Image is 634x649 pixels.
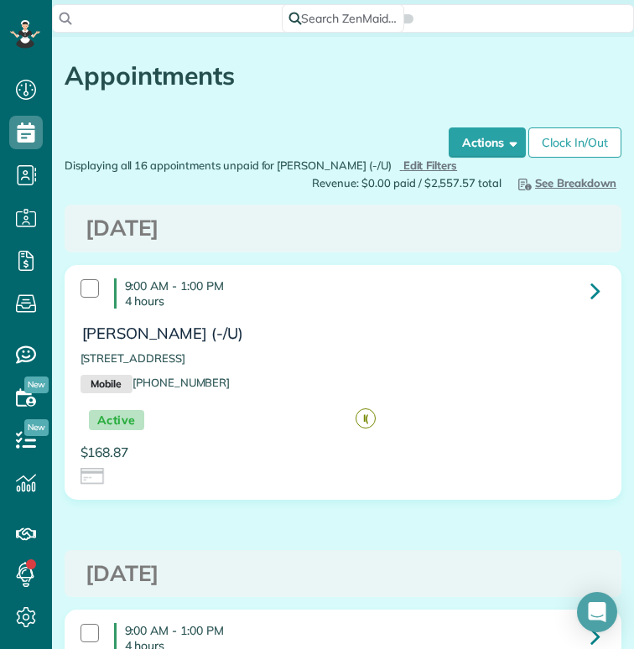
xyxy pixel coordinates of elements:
[312,175,501,191] span: Revenue: $0.00 paid / $2,557.57 total
[356,408,376,428] span: I(
[125,293,472,309] p: 4 hours
[81,350,606,366] p: [STREET_ADDRESS]
[449,127,526,158] button: Actions
[65,62,621,90] h1: Appointments
[577,592,617,632] div: Open Intercom Messenger
[86,562,600,586] h3: [DATE]
[528,127,621,158] a: Clock In/Out
[403,158,458,172] span: Edit Filters
[24,376,49,393] span: New
[81,444,129,460] span: $168.87
[81,325,606,342] h3: [PERSON_NAME] (-/U)
[400,158,458,172] a: Edit Filters
[81,468,106,486] img: icon_credit_card_neutral-3d9a980bd25ce6dbb0f2033d7200983694762465c175678fcbc2d8f4bc43548e.png
[515,176,616,190] span: See Breakdown
[510,174,621,192] button: See Breakdown
[114,278,472,309] h4: 9:00 AM - 1:00 PM
[52,158,634,174] div: Displaying all 16 appointments unpaid for [PERSON_NAME] (-/U)
[81,375,133,393] small: Mobile
[24,419,49,436] span: New
[89,410,144,431] span: Active
[86,216,600,241] h3: [DATE]
[81,376,231,389] a: Mobile[PHONE_NUMBER]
